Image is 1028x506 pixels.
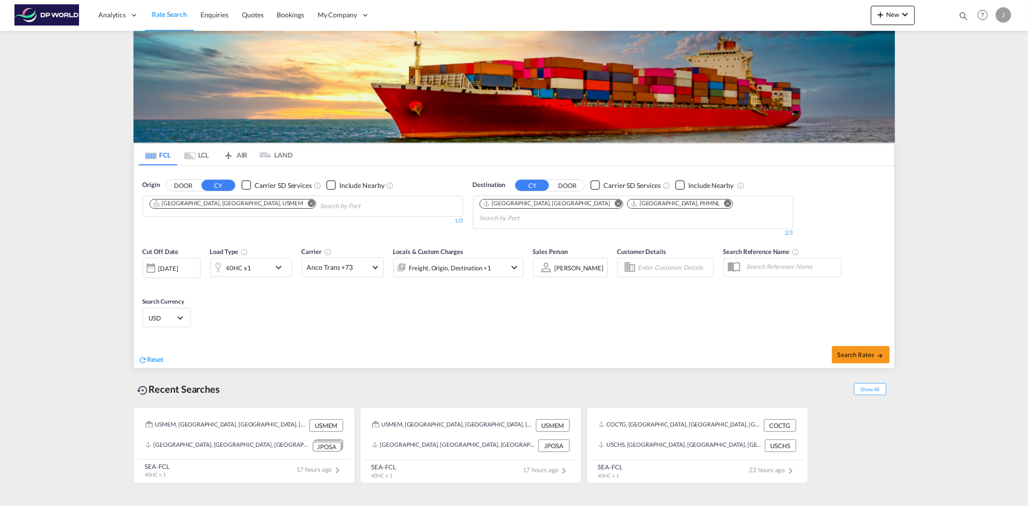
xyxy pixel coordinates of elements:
div: COCTG, Cartagena, Colombia, South America, Americas [599,419,761,432]
md-icon: icon-chevron-down [273,262,289,273]
button: DOOR [166,180,200,191]
div: COCTG [764,419,796,432]
md-checkbox: Checkbox No Ink [675,180,734,190]
md-tab-item: AIR [216,144,254,165]
div: Press delete to remove this chip. [153,200,306,208]
input: Chips input. [480,211,571,226]
md-icon: icon-backup-restore [137,385,149,396]
div: [DATE] [159,264,178,273]
md-icon: icon-chevron-down [509,262,521,273]
div: SEA-FCL [598,463,623,471]
input: Search Reference Name [742,259,841,274]
div: JPOSA [538,439,570,452]
div: JPOSA, Osaka, Japan, Greater China & Far East Asia, Asia Pacific [372,439,536,452]
md-checkbox: Checkbox No Ink [326,180,385,190]
md-chips-wrap: Chips container. Use arrow keys to select chips. [478,196,788,226]
md-checkbox: Checkbox No Ink [590,180,661,190]
button: Remove [608,200,623,209]
span: 17 hours ago [523,466,570,474]
md-icon: icon-arrow-right [877,352,883,359]
md-icon: Unchecked: Search for CY (Container Yard) services for all selected carriers.Checked : Search for... [663,182,670,189]
md-icon: icon-information-outline [240,248,248,256]
div: 2/3 [473,229,793,237]
md-icon: Your search will be saved by the below given name [792,248,800,256]
div: [PERSON_NAME] [555,264,604,272]
button: DOOR [550,180,584,191]
div: USCHS, Charleston, SC, United States, North America, Americas [599,439,762,452]
md-icon: icon-chevron-down [899,9,911,20]
input: Enter Customer Details [638,260,710,275]
span: 40HC x 1 [145,471,166,478]
div: Carrier SD Services [603,181,661,190]
div: J [996,7,1011,23]
button: CY [515,180,549,191]
div: icon-refreshReset [139,355,164,365]
div: 1/3 [143,217,463,225]
span: Enquiries [200,11,228,19]
div: SEA-FCL [145,462,170,471]
div: 40HC x1 [226,261,251,275]
md-icon: icon-refresh [139,356,147,364]
recent-search-card: USMEM, [GEOGRAPHIC_DATA], [GEOGRAPHIC_DATA], [GEOGRAPHIC_DATA], [GEOGRAPHIC_DATA], [GEOGRAPHIC_DA... [134,407,355,483]
div: Carrier SD Services [254,181,312,190]
input: Chips input. [320,199,412,214]
md-icon: icon-chevron-right [559,465,570,477]
span: Search Reference Name [723,248,800,255]
md-icon: Unchecked: Ignores neighbouring ports when fetching rates.Checked : Includes neighbouring ports w... [387,182,394,189]
div: Freight Origin Destination Factory Stuffingicon-chevron-down [393,258,523,277]
md-icon: icon-magnify [958,11,969,21]
div: SEA-FCL [372,463,396,471]
div: 40HC x1icon-chevron-down [210,258,292,277]
span: Analytics [98,10,126,20]
span: Carrier [302,248,332,255]
span: 22 hours ago [749,466,797,474]
span: 40HC x 1 [598,472,619,479]
md-icon: Unchecked: Search for CY (Container Yard) services for all selected carriers.Checked : Search for... [314,182,321,189]
span: New [875,11,911,18]
md-chips-wrap: Chips container. Use arrow keys to select chips. [148,196,416,214]
div: [DATE] [143,258,200,278]
span: Cut Off Date [143,248,179,255]
span: Reset [147,355,164,363]
md-select: Sales Person: Jason Pandeloglou [554,261,605,275]
md-select: Select Currency: $ USDUnited States Dollar [148,311,186,325]
span: USD [149,314,176,322]
span: Search Currency [143,298,185,305]
div: USCHS [765,439,796,452]
span: Bookings [277,11,304,19]
div: Press delete to remove this chip. [483,200,612,208]
md-icon: Unchecked: Ignores neighbouring ports when fetching rates.Checked : Includes neighbouring ports w... [737,182,745,189]
recent-search-card: COCTG, [GEOGRAPHIC_DATA], [GEOGRAPHIC_DATA], [GEOGRAPHIC_DATA], [GEOGRAPHIC_DATA] COCTGUSCHS, [GE... [587,407,808,483]
div: icon-magnify [958,11,969,25]
div: Osaka, JPOSA [483,200,610,208]
div: Include Nearby [688,181,734,190]
span: Anco Trans +73 [307,263,370,272]
span: 17 hours ago [296,466,344,473]
div: Manila, PHMNL [630,200,720,208]
div: Freight Origin Destination Factory Stuffing [409,261,492,275]
span: Quotes [242,11,263,19]
button: CY [201,180,235,191]
recent-search-card: USMEM, [GEOGRAPHIC_DATA], [GEOGRAPHIC_DATA], [GEOGRAPHIC_DATA], [GEOGRAPHIC_DATA], [GEOGRAPHIC_DA... [360,407,582,483]
md-pagination-wrapper: Use the left and right arrow keys to navigate between tabs [139,144,293,165]
div: JPOSA [313,442,341,452]
md-icon: icon-plus 400-fg [875,9,886,20]
button: Remove [301,200,316,209]
span: Sales Person [533,248,568,255]
md-icon: icon-chevron-right [332,465,344,476]
md-icon: icon-chevron-right [785,465,797,477]
md-icon: icon-airplane [223,149,234,157]
button: icon-plus 400-fgNewicon-chevron-down [871,6,915,25]
div: USMEM [309,419,343,432]
span: 40HC x 1 [372,472,392,479]
button: Search Ratesicon-arrow-right [832,346,890,363]
span: Destination [473,180,506,190]
span: Rate Search [152,10,187,18]
md-tab-item: LCL [177,144,216,165]
md-tab-item: LAND [254,144,293,165]
span: Locals & Custom Charges [393,248,464,255]
img: c08ca190194411f088ed0f3ba295208c.png [14,4,80,26]
div: USMEM, Memphis, TN, United States, North America, Americas [146,419,307,432]
div: Include Nearby [339,181,385,190]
